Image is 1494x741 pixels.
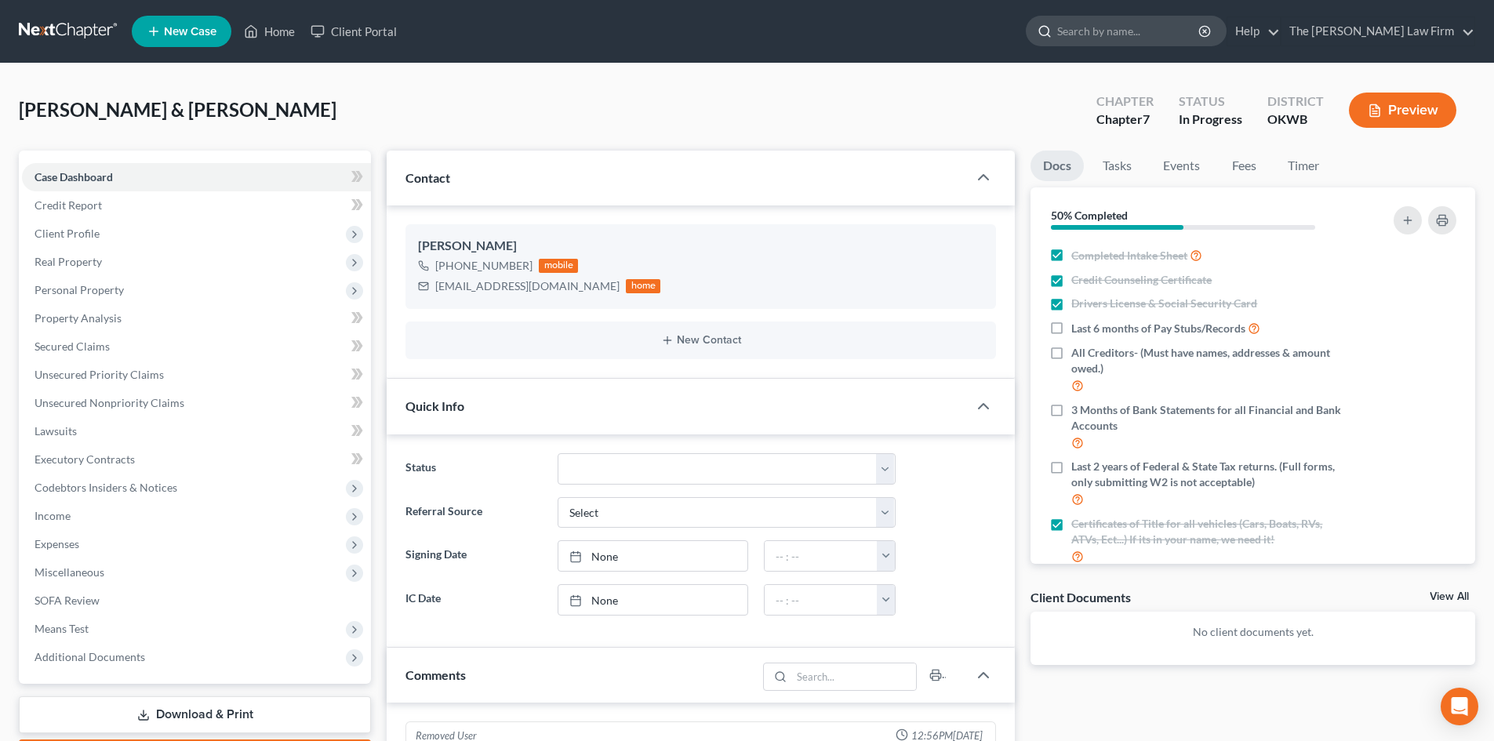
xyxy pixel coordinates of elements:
[35,424,77,438] span: Lawsuits
[19,696,371,733] a: Download & Print
[1071,248,1187,263] span: Completed Intake Sheet
[1071,321,1245,336] span: Last 6 months of Pay Stubs/Records
[435,278,620,294] div: [EMAIL_ADDRESS][DOMAIN_NAME]
[1179,93,1242,111] div: Status
[35,481,177,494] span: Codebtors Insiders & Notices
[405,667,466,682] span: Comments
[558,541,747,571] a: None
[1267,111,1324,129] div: OKWB
[1071,272,1212,288] span: Credit Counseling Certificate
[22,445,371,474] a: Executory Contracts
[1096,93,1154,111] div: Chapter
[35,650,145,663] span: Additional Documents
[558,585,747,615] a: None
[22,389,371,417] a: Unsecured Nonpriority Claims
[1267,93,1324,111] div: District
[35,340,110,353] span: Secured Claims
[792,663,917,690] input: Search...
[1071,402,1350,434] span: 3 Months of Bank Statements for all Financial and Bank Accounts
[35,396,184,409] span: Unsecured Nonpriority Claims
[35,565,104,579] span: Miscellaneous
[398,453,549,485] label: Status
[1090,151,1144,181] a: Tasks
[1071,345,1350,376] span: All Creditors- (Must have names, addresses & amount owed.)
[1031,589,1131,605] div: Client Documents
[35,198,102,212] span: Credit Report
[35,537,79,550] span: Expenses
[22,587,371,615] a: SOFA Review
[35,170,113,183] span: Case Dashboard
[35,509,71,522] span: Income
[35,622,89,635] span: Means Test
[35,452,135,466] span: Executory Contracts
[626,279,660,293] div: home
[35,255,102,268] span: Real Property
[35,311,122,325] span: Property Analysis
[765,585,878,615] input: -- : --
[1281,17,1474,45] a: The [PERSON_NAME] Law Firm
[303,17,405,45] a: Client Portal
[1349,93,1456,128] button: Preview
[35,227,100,240] span: Client Profile
[22,191,371,220] a: Credit Report
[1057,16,1201,45] input: Search by name...
[164,26,216,38] span: New Case
[35,368,164,381] span: Unsecured Priority Claims
[1031,151,1084,181] a: Docs
[22,361,371,389] a: Unsecured Priority Claims
[22,163,371,191] a: Case Dashboard
[19,98,336,121] span: [PERSON_NAME] & [PERSON_NAME]
[765,541,878,571] input: -- : --
[398,584,549,616] label: IC Date
[418,237,983,256] div: [PERSON_NAME]
[1143,111,1150,126] span: 7
[1071,296,1257,311] span: Drivers License & Social Security Card
[405,170,450,185] span: Contact
[22,417,371,445] a: Lawsuits
[236,17,303,45] a: Home
[539,259,578,273] div: mobile
[1275,151,1332,181] a: Timer
[398,540,549,572] label: Signing Date
[398,497,549,529] label: Referral Source
[22,332,371,361] a: Secured Claims
[1071,459,1350,490] span: Last 2 years of Federal & State Tax returns. (Full forms, only submitting W2 is not acceptable)
[1227,17,1280,45] a: Help
[1043,624,1463,640] p: No client documents yet.
[1179,111,1242,129] div: In Progress
[1096,111,1154,129] div: Chapter
[1441,688,1478,725] div: Open Intercom Messenger
[35,594,100,607] span: SOFA Review
[1051,209,1128,222] strong: 50% Completed
[1219,151,1269,181] a: Fees
[22,304,371,332] a: Property Analysis
[1430,591,1469,602] a: View All
[418,334,983,347] button: New Contact
[435,258,533,274] div: [PHONE_NUMBER]
[1150,151,1212,181] a: Events
[1071,516,1350,547] span: Certificates of Title for all vehicles (Cars, Boats, RVs, ATVs, Ect...) If its in your name, we n...
[405,398,464,413] span: Quick Info
[35,283,124,296] span: Personal Property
